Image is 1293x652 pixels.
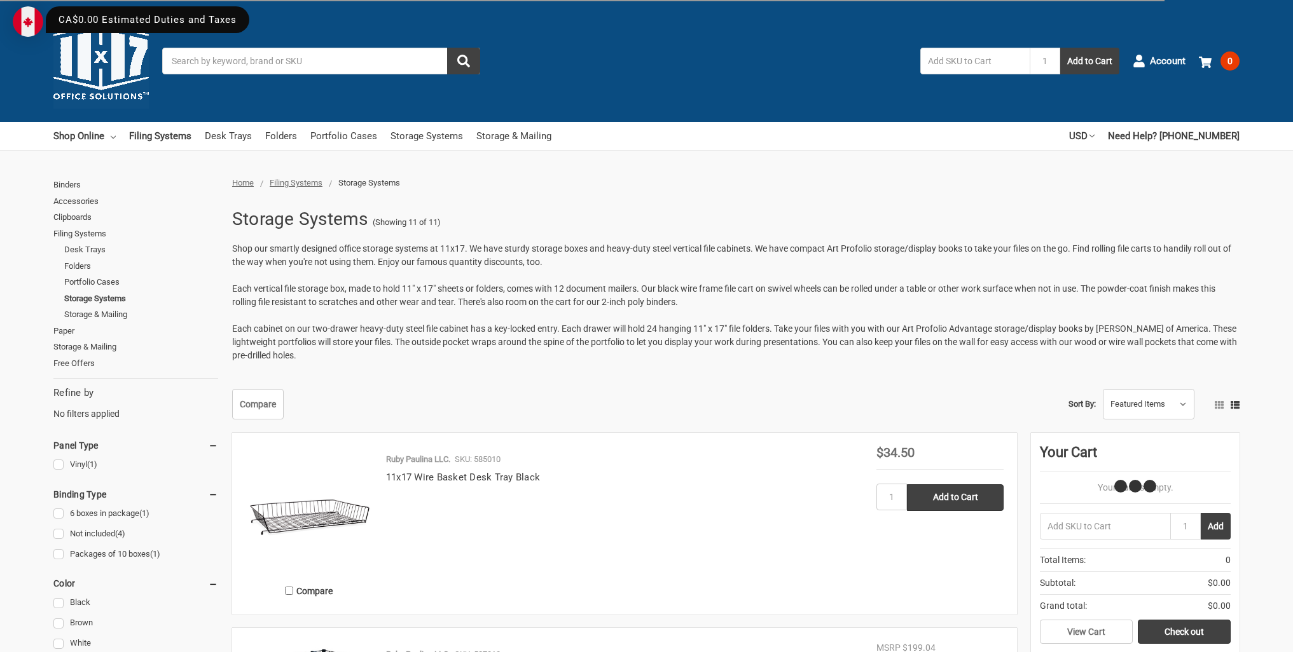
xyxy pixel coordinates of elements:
[53,323,218,339] a: Paper
[53,386,218,420] div: No filters applied
[53,615,218,632] a: Brown
[53,177,218,193] a: Binders
[876,445,915,460] span: $34.50
[46,6,249,33] div: CA$0.00 Estimated Duties and Taxes
[232,243,1231,267] span: Shop our smartly designed office storage systems at 11x17. We have sturdy storage boxes and heavy...
[270,178,322,187] a: Filing Systems
[115,529,125,538] span: (4)
[232,203,368,236] h1: Storage Systems
[64,274,218,290] a: Portfolio Cases
[1150,54,1186,69] span: Account
[455,453,501,466] p: SKU: 585010
[245,446,373,573] img: 11x17 Wire Basket Desk Tray Black
[1226,554,1231,567] span: 0
[13,6,43,37] img: duty and tax information for Canada
[1199,44,1240,78] a: 0
[232,323,1237,360] span: Each cabinet on our two-drawer heavy-duty steel file cabinet has a key-locked entry. Each drawer ...
[53,505,218,522] a: 6 boxes in package
[53,526,218,543] a: Not included
[391,122,463,150] a: Storage Systems
[139,508,149,518] span: (1)
[53,226,218,242] a: Filing Systems
[1133,44,1186,78] a: Account
[53,576,218,591] h5: Color
[53,456,218,473] a: Vinyl
[373,216,441,229] span: (Showing 11 of 11)
[53,438,218,453] h5: Panel Type
[162,48,480,74] input: Search by keyword, brand or SKU
[386,453,450,466] p: Ruby Paulina LLC.
[1220,51,1240,71] span: 0
[53,209,218,226] a: Clipboards
[64,290,218,307] a: Storage Systems
[1069,122,1095,150] a: USD
[310,122,377,150] a: Portfolio Cases
[64,306,218,323] a: Storage & Mailing
[265,122,297,150] a: Folders
[64,241,218,258] a: Desk Trays
[245,580,373,601] label: Compare
[232,283,1215,307] span: Each vertical file storage box, made to hold 11" x 17" sheets or folders, comes with 12 document ...
[53,546,218,563] a: Packages of 10 boxes
[53,635,218,652] a: White
[87,459,97,469] span: (1)
[232,178,254,187] a: Home
[1040,513,1170,540] input: Add SKU to Cart
[476,122,551,150] a: Storage & Mailing
[53,594,218,611] a: Black
[1060,48,1119,74] button: Add to Cart
[53,355,218,372] a: Free Offers
[1108,122,1240,150] a: Need Help? [PHONE_NUMBER]
[1040,554,1086,567] span: Total Items:
[338,178,400,187] span: Storage Systems
[205,122,252,150] a: Desk Trays
[129,122,191,150] a: Filing Systems
[53,487,218,502] h5: Binding Type
[285,587,293,595] input: Compare
[1068,395,1096,414] label: Sort By:
[64,258,218,275] a: Folders
[232,389,284,419] a: Compare
[920,48,1030,74] input: Add SKU to Cart
[1040,481,1231,494] p: Your Cart Is Empty.
[150,549,160,559] span: (1)
[53,386,218,400] h5: Refine by
[53,339,218,355] a: Storage & Mailing
[1040,442,1231,472] div: Your Cart
[907,484,1004,511] input: Add to Cart
[53,193,218,210] a: Accessories
[1201,513,1231,540] button: Add
[53,13,149,109] img: 11x17.com
[53,122,116,150] a: Shop Online
[386,472,540,483] a: 11x17 Wire Basket Desk Tray Black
